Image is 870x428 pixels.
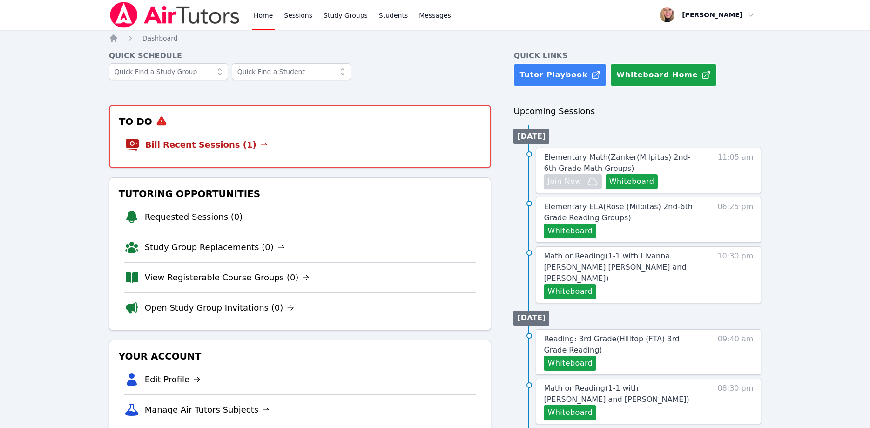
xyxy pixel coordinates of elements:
[544,383,701,405] a: Math or Reading(1-1 with [PERSON_NAME] and [PERSON_NAME])
[419,11,451,20] span: Messages
[145,403,270,416] a: Manage Air Tutors Subjects
[544,224,596,238] button: Whiteboard
[717,201,753,238] span: 06:25 pm
[109,63,228,80] input: Quick Find a Study Group
[717,383,753,420] span: 08:30 pm
[544,251,701,284] a: Math or Reading(1-1 with Livanna [PERSON_NAME] [PERSON_NAME] and [PERSON_NAME])
[544,251,686,283] span: Math or Reading ( 1-1 with Livanna [PERSON_NAME] [PERSON_NAME] and [PERSON_NAME] )
[544,333,701,356] a: Reading: 3rd Grade(Hilltop (FTA) 3rd Grade Reading)
[717,251,753,299] span: 10:30 pm
[718,333,754,371] span: 09:40 am
[544,384,689,404] span: Math or Reading ( 1-1 with [PERSON_NAME] and [PERSON_NAME] )
[513,50,761,61] h4: Quick Links
[513,105,761,118] h3: Upcoming Sessions
[145,241,285,254] a: Study Group Replacements (0)
[610,63,717,87] button: Whiteboard Home
[145,211,254,224] a: Requested Sessions (0)
[145,301,295,314] a: Open Study Group Invitations (0)
[513,311,549,326] li: [DATE]
[232,63,351,80] input: Quick Find a Student
[544,174,601,189] button: Join Now
[544,201,701,224] a: Elementary ELA(Rose (Milpitas) 2nd-6th Grade Reading Groups)
[109,34,762,43] nav: Breadcrumb
[544,153,690,173] span: Elementary Math ( Zanker(Milpitas) 2nd-6th Grade Math Groups )
[718,152,754,189] span: 11:05 am
[544,284,596,299] button: Whiteboard
[145,373,201,386] a: Edit Profile
[145,271,310,284] a: View Registerable Course Groups (0)
[145,138,268,151] a: Bill Recent Sessions (1)
[544,356,596,371] button: Whiteboard
[544,202,692,222] span: Elementary ELA ( Rose (Milpitas) 2nd-6th Grade Reading Groups )
[513,63,607,87] a: Tutor Playbook
[544,334,679,354] span: Reading: 3rd Grade ( Hilltop (FTA) 3rd Grade Reading )
[142,34,178,42] span: Dashboard
[142,34,178,43] a: Dashboard
[547,176,581,187] span: Join Now
[117,113,483,130] h3: To Do
[513,129,549,144] li: [DATE]
[544,405,596,420] button: Whiteboard
[544,152,701,174] a: Elementary Math(Zanker(Milpitas) 2nd-6th Grade Math Groups)
[606,174,658,189] button: Whiteboard
[109,50,492,61] h4: Quick Schedule
[109,2,241,28] img: Air Tutors
[117,348,484,365] h3: Your Account
[117,185,484,202] h3: Tutoring Opportunities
